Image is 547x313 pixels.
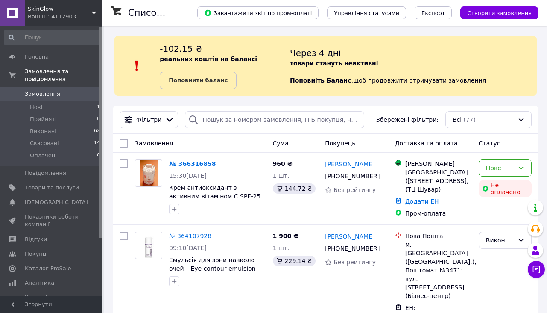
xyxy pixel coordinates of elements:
button: Чат з покупцем [528,261,545,278]
span: Покупець [325,140,355,147]
h1: Список замовлень [128,8,215,18]
button: Створити замовлення [460,6,538,19]
a: Створити замовлення [452,9,538,16]
span: Виконані [30,127,56,135]
div: м. [GEOGRAPHIC_DATA] ([GEOGRAPHIC_DATA].), Поштомат №3471: вул. [STREET_ADDRESS] (Бізнес-центр) [405,240,472,300]
img: :exclamation: [131,59,143,72]
span: 62 [94,127,100,135]
span: Створити замовлення [467,10,532,16]
div: [PERSON_NAME] [405,159,472,168]
b: реальних коштів на балансі [160,56,257,62]
span: 0 [97,152,100,159]
span: 1 шт. [273,245,290,251]
div: [PHONE_NUMBER] [323,242,381,254]
span: 15:30[DATE] [169,172,207,179]
span: 1 шт. [273,172,290,179]
img: Фото товару [139,232,159,259]
button: Управління статусами [327,6,406,19]
span: Відгуки [25,236,47,243]
div: Виконано [486,236,514,245]
a: № 366316858 [169,160,216,167]
span: 0 [97,115,100,123]
span: Без рейтингу [333,259,376,266]
span: Покупці [25,250,48,258]
span: Прийняті [30,115,56,123]
div: Ваш ID: 4112903 [28,13,102,21]
img: Фото товару [140,160,158,186]
a: [PERSON_NAME] [325,160,374,168]
span: (77) [463,116,476,123]
span: Каталог ProSale [25,265,71,272]
span: Показники роботи компанії [25,213,79,228]
div: , щоб продовжити отримувати замовлення [290,43,537,89]
a: Поповнити баланс [160,72,237,89]
span: Товари та послуги [25,184,79,192]
a: Фото товару [135,159,162,187]
div: Пром-оплата [405,209,472,218]
span: 09:10[DATE] [169,245,207,251]
span: Всі [453,115,462,124]
span: Cума [273,140,289,147]
div: [GEOGRAPHIC_DATA] ([STREET_ADDRESS], (ТЦ Шувар) [405,168,472,194]
span: Збережені фільтри: [376,115,439,124]
div: Нове [486,163,514,173]
a: Крем антиоксидант з активним вітаміном C SPF-25 Renew (на розлив 50 ml) [169,184,260,208]
span: Замовлення та повідомлення [25,68,102,83]
span: Управління статусами [334,10,399,16]
span: 1 900 ₴ [273,233,299,239]
span: Нові [30,103,42,111]
div: Нова Пошта [405,232,472,240]
div: Не оплачено [479,180,532,197]
div: 144.72 ₴ [273,183,316,194]
span: Управління сайтом [25,294,79,309]
span: Фільтри [136,115,161,124]
b: Поповнити баланс [169,77,228,83]
span: 14 [94,139,100,147]
span: Оплачені [30,152,57,159]
span: Повідомлення [25,169,66,177]
a: Емульсія для зони навколо очей – Eye contour emulsion SkinClinic [169,257,256,281]
span: Замовлення [135,140,173,147]
span: 1 [97,103,100,111]
div: 229.14 ₴ [273,256,316,266]
span: -102.15 ₴ [160,44,202,54]
span: Без рейтингу [333,186,376,193]
span: Аналітика [25,279,54,287]
a: [PERSON_NAME] [325,232,374,241]
div: [PHONE_NUMBER] [323,170,381,182]
b: Поповніть Баланс [290,77,351,84]
span: SkinGlow [28,5,92,13]
input: Пошук за номером замовлення, ПІБ покупця, номером телефону, Email, номером накладної [185,111,364,128]
span: Скасовані [30,139,59,147]
span: [DEMOGRAPHIC_DATA] [25,198,88,206]
span: Головна [25,53,49,61]
button: Експорт [415,6,452,19]
span: Доставка та оплата [395,140,458,147]
span: Статус [479,140,500,147]
a: Фото товару [135,232,162,259]
b: товари стануть неактивні [290,60,378,67]
span: Через 4 дні [290,48,341,58]
span: Замовлення [25,90,60,98]
span: 960 ₴ [273,160,293,167]
span: Експорт [421,10,445,16]
input: Пошук [4,30,101,45]
a: № 364107928 [169,233,211,239]
a: Додати ЕН [405,198,439,205]
span: Завантажити звіт по пром-оплаті [204,9,312,17]
button: Завантажити звіт по пром-оплаті [197,6,319,19]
